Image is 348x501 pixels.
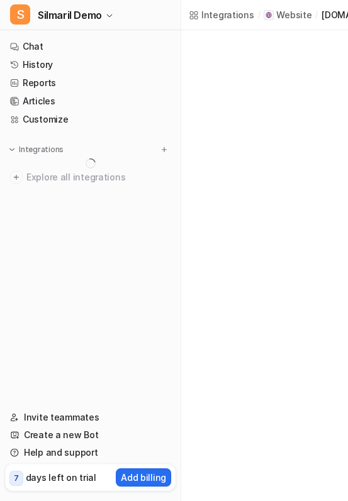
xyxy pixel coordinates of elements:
[19,145,64,155] p: Integrations
[5,111,176,128] a: Customize
[5,38,176,55] a: Chat
[5,74,176,92] a: Reports
[266,12,272,18] img: Website icon
[10,4,30,25] span: S
[10,171,23,184] img: explore all integrations
[5,143,67,156] button: Integrations
[160,145,169,154] img: menu_add.svg
[5,92,176,110] a: Articles
[5,409,176,426] a: Invite teammates
[5,444,176,461] a: Help and support
[38,6,102,24] span: Silmaril Demo
[116,468,171,487] button: Add billing
[315,9,318,21] span: /
[258,9,261,21] span: /
[189,8,254,21] a: Integrations
[14,473,19,484] p: 7
[26,167,171,187] span: Explore all integrations
[8,145,16,154] img: expand menu
[5,56,176,74] a: History
[121,471,166,484] p: Add billing
[201,8,254,21] div: Integrations
[26,471,96,484] p: days left on trial
[276,9,312,21] p: Website
[5,426,176,444] a: Create a new Bot
[5,168,176,186] a: Explore all integrations
[264,9,312,21] a: Website iconWebsite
